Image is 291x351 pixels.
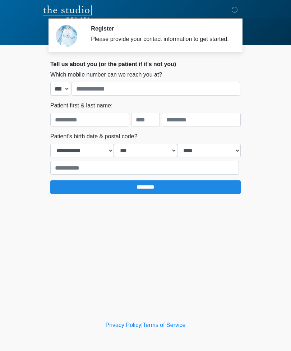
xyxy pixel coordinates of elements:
a: | [141,322,143,328]
a: Terms of Service [143,322,185,328]
div: Please provide your contact information to get started. [91,35,230,43]
h2: Register [91,25,230,32]
label: Patient first & last name: [50,101,112,110]
img: The Studio Med Spa Logo [43,5,92,20]
label: Which mobile number can we reach you at? [50,70,162,79]
label: Patient's birth date & postal code? [50,132,137,141]
a: Privacy Policy [106,322,142,328]
img: Agent Avatar [56,25,77,47]
h2: Tell us about you (or the patient if it's not you) [50,61,241,68]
